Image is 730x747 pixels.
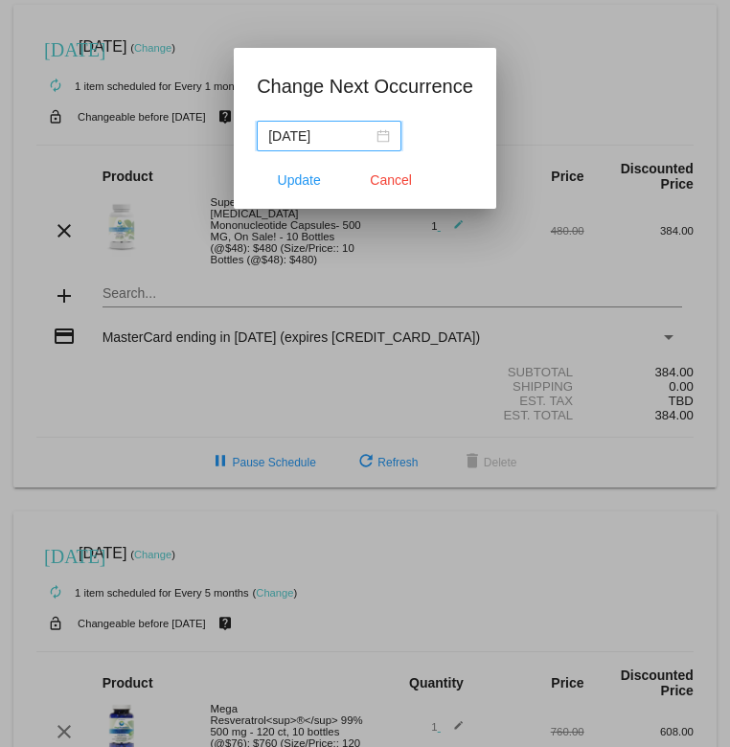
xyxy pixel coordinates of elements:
[349,163,433,197] button: Close dialog
[370,172,412,188] span: Cancel
[268,125,373,147] input: Select date
[257,163,341,197] button: Update
[257,71,473,102] h1: Change Next Occurrence
[278,172,321,188] span: Update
